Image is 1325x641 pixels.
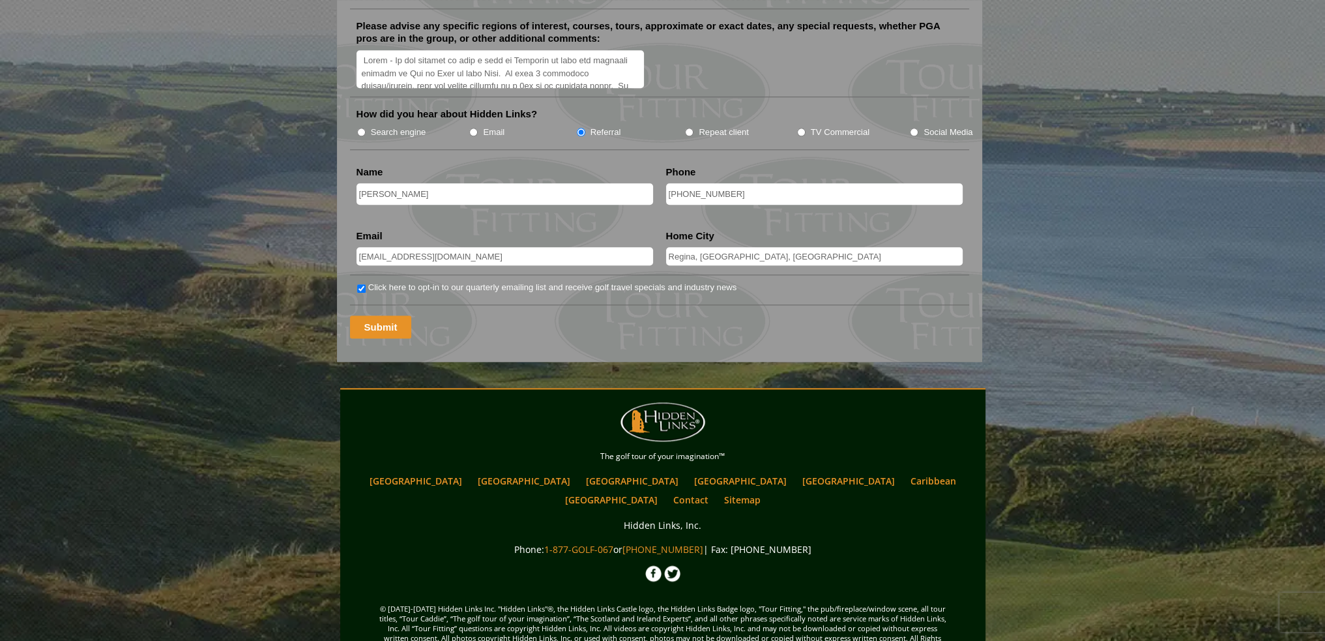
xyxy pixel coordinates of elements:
[622,543,703,556] a: [PHONE_NUMBER]
[363,471,469,490] a: [GEOGRAPHIC_DATA]
[559,490,664,509] a: [GEOGRAPHIC_DATA]
[666,230,714,243] label: Home City
[688,471,793,490] a: [GEOGRAPHIC_DATA]
[343,449,982,464] p: The golf tour of your imagination™
[357,108,538,121] label: How did you hear about Hidden Links?
[718,490,767,509] a: Sitemap
[368,281,736,294] label: Click here to opt-in to our quarterly emailing list and receive golf travel specials and industry...
[796,471,901,490] a: [GEOGRAPHIC_DATA]
[371,126,426,139] label: Search engine
[590,126,621,139] label: Referral
[924,126,972,139] label: Social Media
[666,166,696,179] label: Phone
[699,126,749,139] label: Repeat client
[357,166,383,179] label: Name
[357,50,645,89] textarea: Lorem - Ip dol sitamet co adip e sedd ei Temporin ut labo etd magnaali enimadm ve Qui no Exer ul ...
[343,541,982,558] p: Phone: or | Fax: [PHONE_NUMBER]
[645,565,662,582] img: Facebook
[811,126,869,139] label: TV Commercial
[483,126,504,139] label: Email
[904,471,963,490] a: Caribbean
[579,471,685,490] a: [GEOGRAPHIC_DATA]
[357,20,963,45] label: Please advise any specific regions of interest, courses, tours, approximate or exact dates, any s...
[667,490,715,509] a: Contact
[664,565,680,582] img: Twitter
[350,316,412,338] input: Submit
[544,543,613,556] a: 1-877-GOLF-067
[343,517,982,533] p: Hidden Links, Inc.
[471,471,577,490] a: [GEOGRAPHIC_DATA]
[357,230,383,243] label: Email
